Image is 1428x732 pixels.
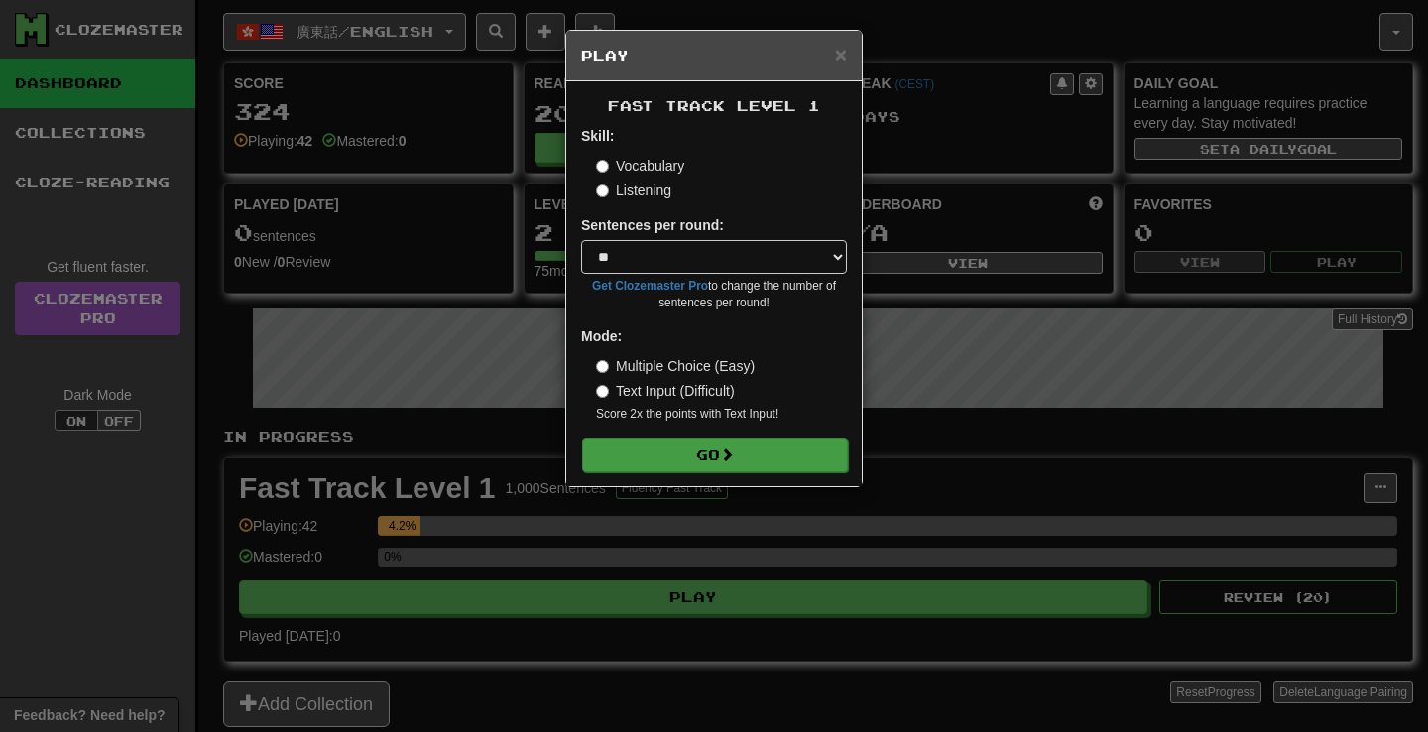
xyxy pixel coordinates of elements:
[596,160,609,173] input: Vocabulary
[581,128,614,144] strong: Skill:
[581,278,847,311] small: to change the number of sentences per round!
[596,184,609,197] input: Listening
[596,360,609,373] input: Multiple Choice (Easy)
[608,97,820,114] span: Fast Track Level 1
[582,438,848,472] button: Go
[835,44,847,64] button: Close
[596,406,847,423] small: Score 2x the points with Text Input !
[581,328,622,344] strong: Mode:
[581,46,847,65] h5: Play
[596,356,755,376] label: Multiple Choice (Easy)
[596,385,609,398] input: Text Input (Difficult)
[835,43,847,65] span: ×
[581,215,724,235] label: Sentences per round:
[592,279,708,293] a: Get Clozemaster Pro
[596,381,735,401] label: Text Input (Difficult)
[596,181,671,200] label: Listening
[596,156,684,176] label: Vocabulary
